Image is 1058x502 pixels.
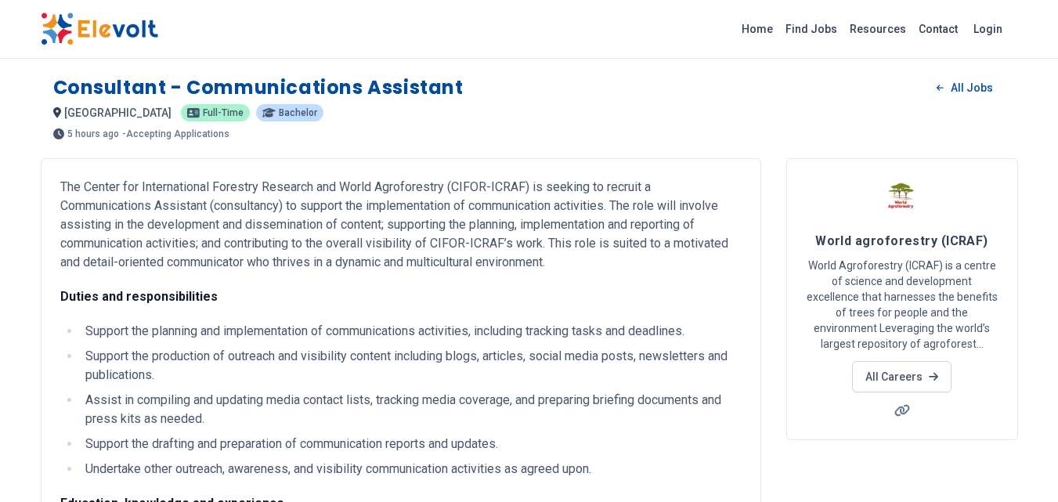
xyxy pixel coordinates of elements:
a: Home [735,16,779,42]
a: All Jobs [924,76,1005,99]
li: Assist in compiling and updating media contact lists, tracking media coverage, and preparing brie... [81,391,742,428]
span: World agroforestry (ICRAF) [815,233,988,248]
p: World Agroforestry (ICRAF) is a centre of science and development excellence that harnesses the b... [806,258,998,352]
p: The Center for International Forestry Research and World Agroforestry (CIFOR-ICRAF) is seeking to... [60,178,742,272]
img: Elevolt [41,13,158,45]
a: Resources [843,16,912,42]
strong: Duties and responsibilities [60,289,218,304]
li: Support the production of outreach and visibility content including blogs, articles, social media... [81,347,742,385]
span: Full-time [203,108,244,117]
img: World agroforestry (ICRAF) [883,178,922,217]
p: - Accepting Applications [122,129,229,139]
li: Support the planning and implementation of communications activities, including tracking tasks an... [81,322,742,341]
a: All Careers [852,361,951,392]
li: Support the drafting and preparation of communication reports and updates. [81,435,742,453]
a: Contact [912,16,964,42]
li: Undertake other outreach, awareness, and visibility communication activities as agreed upon. [81,460,742,479]
span: Bachelor [279,108,317,117]
a: Find Jobs [779,16,843,42]
h1: Consultant - Communications Assistant [53,75,464,100]
span: 5 hours ago [67,129,119,139]
a: Login [964,13,1012,45]
span: [GEOGRAPHIC_DATA] [64,107,172,119]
